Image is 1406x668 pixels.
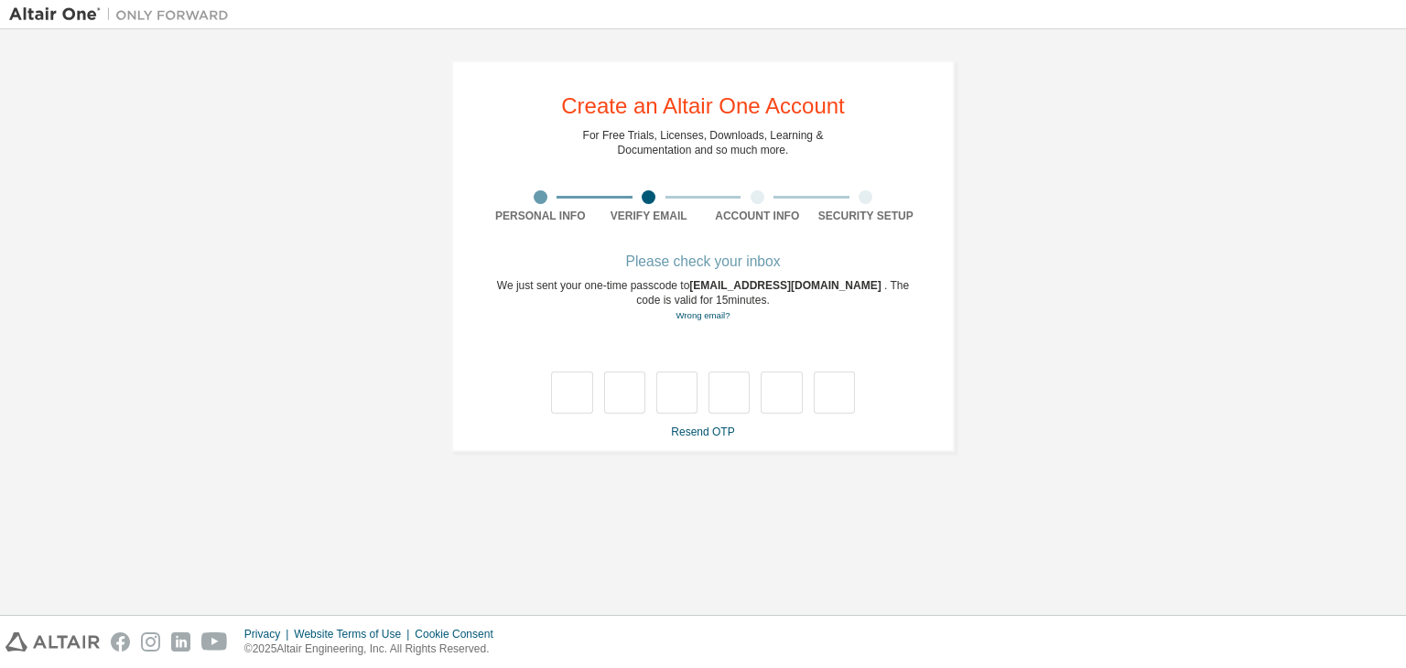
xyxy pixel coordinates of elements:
p: © 2025 Altair Engineering, Inc. All Rights Reserved. [244,641,504,657]
img: facebook.svg [111,632,130,652]
div: Privacy [244,627,294,641]
div: Personal Info [486,209,595,223]
img: altair_logo.svg [5,632,100,652]
div: Create an Altair One Account [561,95,845,117]
a: Go back to the registration form [676,310,730,320]
div: Security Setup [812,209,921,223]
img: Altair One [9,5,238,24]
span: [EMAIL_ADDRESS][DOMAIN_NAME] [689,279,884,292]
div: We just sent your one-time passcode to . The code is valid for 15 minutes. [486,278,920,323]
img: linkedin.svg [171,632,190,652]
div: Verify Email [595,209,704,223]
div: For Free Trials, Licenses, Downloads, Learning & Documentation and so much more. [583,128,824,157]
div: Please check your inbox [486,256,920,267]
div: Website Terms of Use [294,627,415,641]
a: Resend OTP [671,426,734,438]
div: Account Info [703,209,812,223]
img: youtube.svg [201,632,228,652]
img: instagram.svg [141,632,160,652]
div: Cookie Consent [415,627,503,641]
